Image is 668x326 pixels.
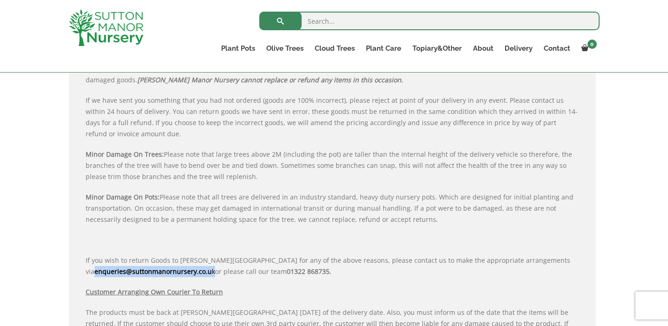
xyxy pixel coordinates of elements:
[587,40,597,49] span: 0
[467,42,499,55] a: About
[86,255,579,277] p: If you wish to return Goods to [PERSON_NAME][GEOGRAPHIC_DATA] for any of the above reasons, pleas...
[86,150,164,159] strong: Minor Damage On Trees:
[137,75,403,84] strong: .
[576,42,600,55] a: 0
[499,42,538,55] a: Delivery
[259,12,600,30] input: Search...
[407,42,467,55] a: Topiary&Other
[309,42,360,55] a: Cloud Trees
[216,42,261,55] a: Plant Pots
[538,42,576,55] a: Contact
[94,267,215,276] span: k
[86,192,579,225] p: Please note that all trees are delivered in an industry standard, heavy duty nursery pots. Which ...
[360,42,407,55] a: Plant Care
[86,287,223,296] u: Customer Arranging Own Courier To Return
[69,9,143,46] img: logo
[86,193,160,201] strong: Minor Damage On Pots:
[287,267,331,276] strong: 01322 868735.
[86,149,579,182] p: Please note that large trees above 2M (including the pot) are taller than the internal height of ...
[137,75,401,84] em: [PERSON_NAME] Manor Nursery cannot replace or refund any items in this occasion
[94,267,215,276] a: enqueries@suttonmanornursery.co.uk
[86,63,579,86] p: If you have chosen the option of “leave at your safe place, leave with neighbour ect..” then you ...
[261,42,309,55] a: Olive Trees
[94,267,212,276] strong: enqueries@suttonmanornursery.co.u
[86,95,579,140] p: If we have sent you something that you had not ordered (goods are 100% incorrect), please reject ...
